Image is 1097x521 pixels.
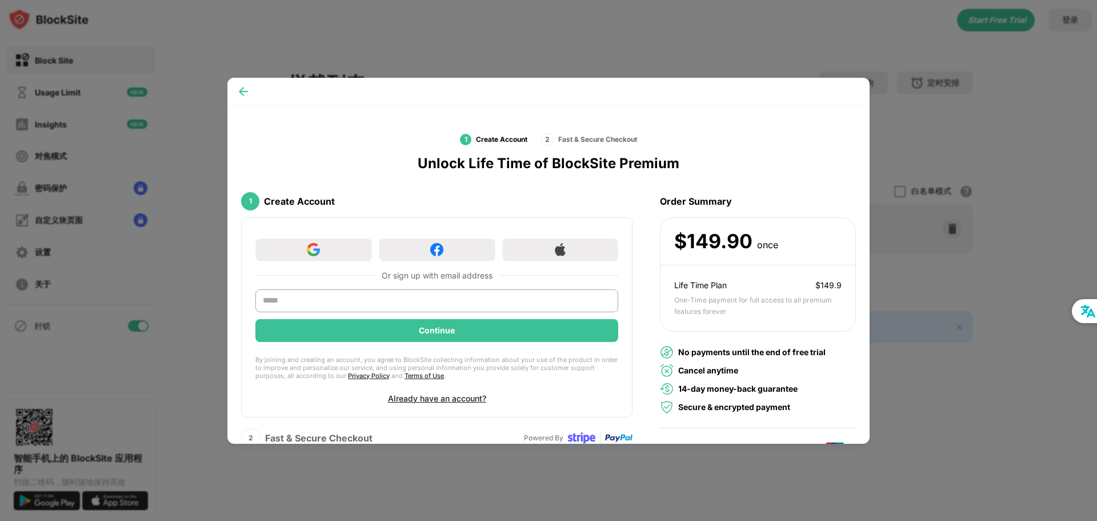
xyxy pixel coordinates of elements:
div: Or sign up with email address [382,271,493,280]
img: union-pay-card.svg [823,442,844,456]
a: Privacy Policy [348,372,390,380]
div: Create Account [264,196,335,207]
img: jcb-card.svg [748,442,768,456]
img: facebook-icon.png [430,243,443,256]
img: discover-card.svg [773,442,794,456]
div: 2 [241,428,261,448]
img: cancel-anytime-green.svg [660,364,674,377]
img: visa-card.svg [672,442,693,456]
img: secured-payment-green.svg [660,400,674,414]
img: money-back.svg [660,382,674,396]
div: No payments until the end of free trial [678,346,826,359]
div: 1 [460,134,471,145]
div: Create Account [476,135,527,144]
img: apple-icon.png [554,243,567,256]
img: google-icon.png [307,243,320,256]
div: 2 [541,133,554,146]
img: stripe-transparent.svg [568,424,595,452]
div: Order Summary [660,185,856,217]
img: master-card.svg [698,442,718,456]
div: Secure & encrypted payment [678,401,790,413]
a: Terms of Use [405,372,444,380]
div: Already have an account? [388,393,486,403]
div: Continue [419,326,455,335]
div: 14-day money-back guarantee [678,383,798,395]
div: Unlock Life Time of BlockSite Premium [418,155,679,172]
div: Life Time Plan [674,279,727,292]
div: Fast & Secure Checkout [265,432,373,444]
div: Cancel anytime [678,364,738,377]
img: diner-clabs-card.svg [798,442,819,456]
img: american-express-card.svg [723,442,743,456]
div: $ 149.90 [674,230,752,253]
div: One-Time payment for full access to all premium features forever [674,295,842,317]
img: no-payment.svg [660,345,674,359]
div: $ 149.9 [815,279,842,292]
img: paypal-transparent.svg [605,424,632,452]
div: Fast & Secure Checkout [558,135,637,144]
div: 1 [241,192,259,210]
div: once [757,237,778,253]
div: By joining and creating an account, you agree to BlockSite collecting information about your use ... [255,356,618,380]
div: Powered By [524,432,563,443]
